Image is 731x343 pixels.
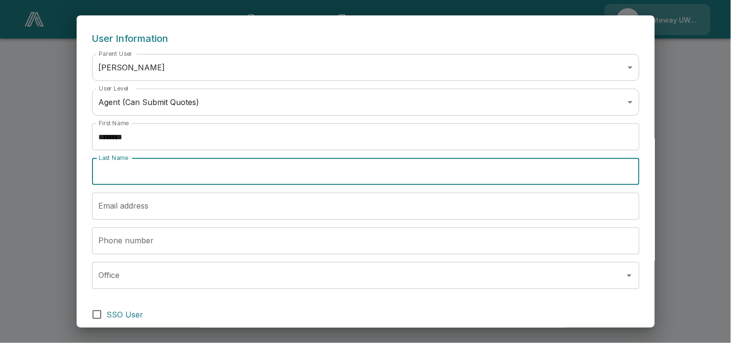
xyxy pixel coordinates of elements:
label: Parent User [99,50,133,58]
div: Agent (Can Submit Quotes) [92,89,639,116]
label: User Level [99,84,129,92]
span: SSO User [107,309,144,320]
div: [PERSON_NAME] [92,54,639,81]
label: Last Name [99,154,128,162]
label: First Name [99,119,129,127]
h6: User Information [92,31,639,46]
button: Open [623,269,636,282]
